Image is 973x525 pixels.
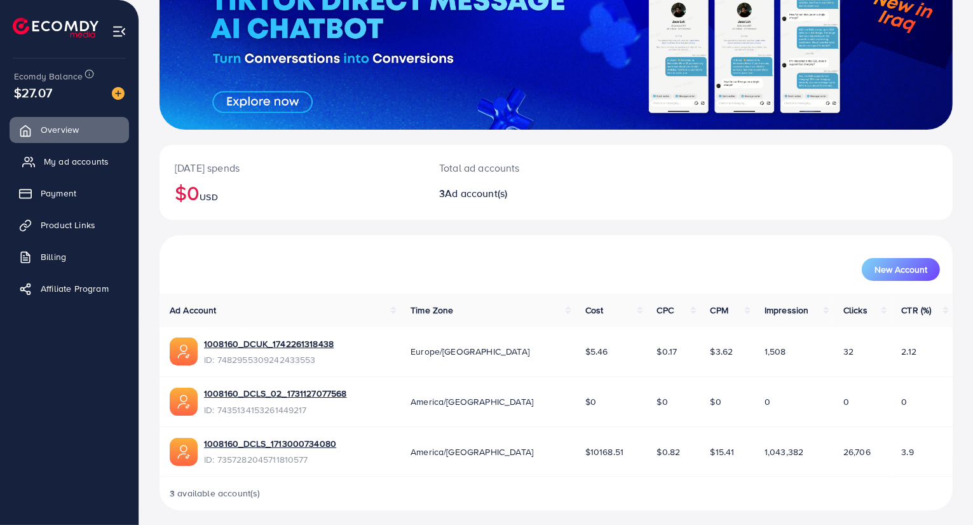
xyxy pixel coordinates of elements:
[10,117,129,142] a: Overview
[204,387,347,400] a: 1008160_DCLS_02_1731127077568
[411,304,453,317] span: Time Zone
[585,345,608,358] span: $5.46
[657,345,677,358] span: $0.17
[170,337,198,365] img: ic-ads-acc.e4c84228.svg
[711,395,721,408] span: $0
[843,446,871,458] span: 26,706
[41,219,95,231] span: Product Links
[765,304,809,317] span: Impression
[10,212,129,238] a: Product Links
[112,24,126,39] img: menu
[204,453,336,466] span: ID: 7357282045711810577
[711,304,728,317] span: CPM
[41,123,79,136] span: Overview
[711,446,735,458] span: $15.41
[843,304,868,317] span: Clicks
[765,395,770,408] span: 0
[445,186,507,200] span: Ad account(s)
[585,304,604,317] span: Cost
[170,438,198,466] img: ic-ads-acc.e4c84228.svg
[439,187,607,200] h2: 3
[170,388,198,416] img: ic-ads-acc.e4c84228.svg
[41,250,66,263] span: Billing
[657,304,674,317] span: CPC
[657,395,668,408] span: $0
[439,160,607,175] p: Total ad accounts
[901,345,916,358] span: 2.12
[204,337,334,350] a: 1008160_DCUK_1742261318438
[901,446,913,458] span: 3.9
[41,187,76,200] span: Payment
[175,181,409,205] h2: $0
[112,87,125,100] img: image
[10,276,129,301] a: Affiliate Program
[204,437,336,450] a: 1008160_DCLS_1713000734080
[585,446,623,458] span: $10168.51
[657,446,681,458] span: $0.82
[862,258,940,281] button: New Account
[10,181,129,206] a: Payment
[175,160,409,175] p: [DATE] spends
[13,18,99,37] img: logo
[901,304,931,317] span: CTR (%)
[10,149,129,174] a: My ad accounts
[711,345,733,358] span: $3.62
[765,446,803,458] span: 1,043,382
[170,487,261,500] span: 3 available account(s)
[44,155,109,168] span: My ad accounts
[411,345,529,358] span: Europe/[GEOGRAPHIC_DATA]
[411,395,533,408] span: America/[GEOGRAPHIC_DATA]
[204,404,347,416] span: ID: 7435134153261449217
[14,70,83,83] span: Ecomdy Balance
[204,353,334,366] span: ID: 7482955309242433553
[41,282,109,295] span: Affiliate Program
[170,304,217,317] span: Ad Account
[10,244,129,269] a: Billing
[411,446,533,458] span: America/[GEOGRAPHIC_DATA]
[901,395,907,408] span: 0
[585,395,596,408] span: $0
[843,345,854,358] span: 32
[14,83,52,102] span: $27.07
[919,468,963,515] iframe: Chat
[765,345,786,358] span: 1,508
[874,265,927,274] span: New Account
[200,191,217,203] span: USD
[843,395,849,408] span: 0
